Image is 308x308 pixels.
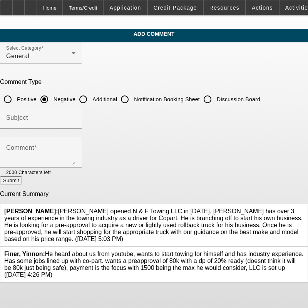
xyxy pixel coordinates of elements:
[104,0,147,15] button: Application
[6,114,28,121] mat-label: Subject
[91,95,117,103] label: Additional
[4,208,303,242] span: [PERSON_NAME] opened N & F Towing LLC in [DATE]. [PERSON_NAME] has over 3 years of experience in ...
[209,5,239,11] span: Resources
[4,208,58,214] b: [PERSON_NAME]:
[132,95,200,103] label: Notification Booking Sheet
[4,251,45,257] b: Finer, Yinnon:
[246,0,279,15] button: Actions
[154,5,197,11] span: Credit Package
[252,5,273,11] span: Actions
[6,46,41,51] mat-label: Select Category
[6,144,34,151] mat-label: Comment
[148,0,203,15] button: Credit Package
[6,53,29,59] span: General
[15,95,37,103] label: Positive
[204,0,245,15] button: Resources
[52,95,75,103] label: Negative
[109,5,141,11] span: Application
[6,168,51,176] mat-hint: 2000 Characters left
[4,251,303,278] span: He heard about us from youtube, wants to start towing for himself and has industry experience. Ha...
[215,95,260,103] label: Discussion Board
[6,31,302,37] span: Add Comment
